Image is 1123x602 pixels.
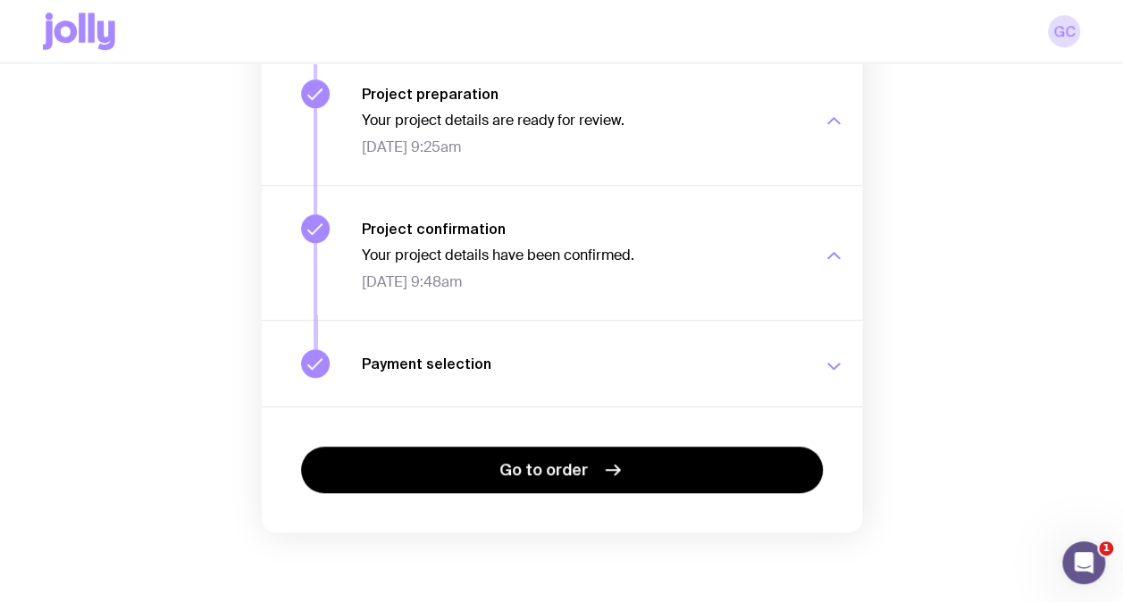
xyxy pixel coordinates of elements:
[362,247,801,264] p: Your project details have been confirmed.
[301,447,823,493] a: Go to order
[1099,541,1113,556] span: 1
[262,50,862,185] button: Project preparationYour project details are ready for review.[DATE] 9:25am
[262,320,862,406] button: Payment selection
[362,138,801,156] span: [DATE] 9:25am
[1048,15,1080,47] a: GC
[362,85,801,103] h3: Project preparation
[362,112,801,130] p: Your project details are ready for review.
[362,355,801,372] h3: Payment selection
[362,220,801,238] h3: Project confirmation
[362,273,801,291] span: [DATE] 9:48am
[262,185,862,320] button: Project confirmationYour project details have been confirmed.[DATE] 9:48am
[499,459,588,481] span: Go to order
[1062,541,1105,584] iframe: Intercom live chat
